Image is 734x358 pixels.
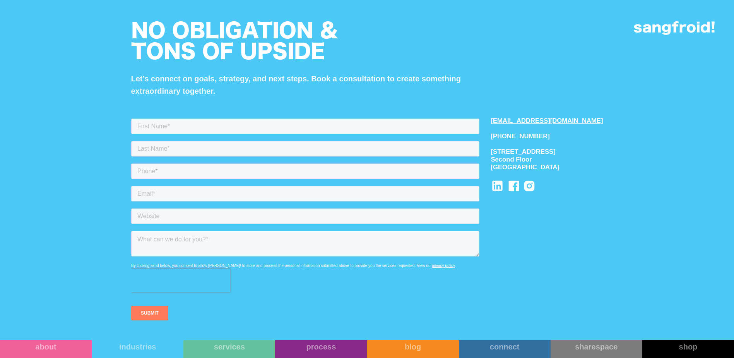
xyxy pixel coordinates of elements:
img: logo [634,21,715,35]
div: sharespace [551,342,642,351]
strong: Let’s connect on goals, strategy, and next steps. Book a consultation to create something extraor... [131,74,461,95]
a: blog [367,340,459,358]
a: privacy policy [301,146,323,151]
a: sharespace [551,340,642,358]
a: services [183,340,275,358]
div: industries [92,342,183,351]
a: [EMAIL_ADDRESS][DOMAIN_NAME] [491,117,603,125]
div: shop [642,342,734,351]
a: shop [642,340,734,358]
a: industries [92,340,183,358]
div: process [275,342,367,351]
a: connect [459,340,551,358]
iframe: Form 0 [131,117,479,334]
div: services [183,342,275,351]
div: connect [459,342,551,351]
h2: No obligation & tons of upside [131,21,494,63]
div: blog [367,342,459,351]
a: process [275,340,367,358]
div: [PHONE_NUMBER] [STREET_ADDRESS] Second Floor [GEOGRAPHIC_DATA] [491,133,603,171]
